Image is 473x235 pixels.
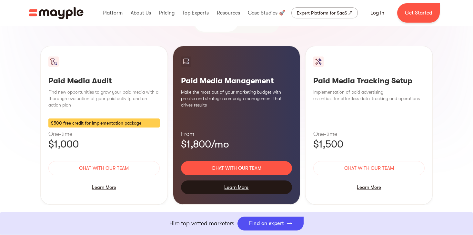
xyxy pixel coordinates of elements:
a: home [29,7,84,19]
h3: Paid Media Tracking Setup [313,76,425,86]
p: From [181,130,292,138]
p: One-time [48,130,160,138]
div: Platform [101,3,124,23]
div: Find an expert [249,220,284,227]
div: Top Experts [181,3,210,23]
h3: Paid Media Management [181,76,292,86]
p: Implementation of paid advertising essentials for effortless data-tracking and operations [313,89,425,102]
iframe: Chat Widget [370,165,473,235]
div: Pricing [157,3,176,23]
p: Find new opportunities to grow your paid media with a thorough evaluation of your paid activity a... [48,89,160,108]
div: Expert Platform for SaaS [297,9,347,17]
p: One-time [313,130,425,138]
a: Get Started [397,3,440,23]
p: Hire top vetted marketers [169,219,234,228]
a: Chat with our team [48,161,160,175]
div: $500 free credit for implementation package [48,118,160,128]
img: Mayple logo [29,7,84,19]
a: Chat with our team [181,161,292,175]
h3: Paid Media Audit [48,76,160,86]
div: Learn More [313,180,425,194]
div: Resources [215,3,242,23]
div: Learn More [48,180,160,194]
a: Expert Platform for SaaS [291,7,358,18]
a: Chat with our team [313,161,425,175]
p: Make the most out of your marketing budget with precise and strategic campaign management that dr... [181,89,292,108]
div: Learn More [181,180,292,194]
p: $1,500 [313,138,425,151]
div: About Us [129,3,153,23]
a: Log In [363,5,392,21]
p: $1,000 [48,138,160,151]
p: $1,800/mo [181,138,292,151]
